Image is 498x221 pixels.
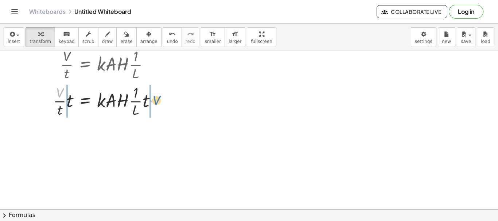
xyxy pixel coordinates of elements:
button: save [457,27,475,47]
button: new [438,27,455,47]
button: insert [4,27,24,47]
button: draw [98,27,117,47]
span: erase [120,39,132,44]
span: insert [8,39,20,44]
span: transform [30,39,51,44]
span: undo [167,39,178,44]
span: redo [186,39,195,44]
span: fullscreen [251,39,272,44]
button: erase [116,27,136,47]
i: keyboard [63,30,70,39]
button: keyboardkeypad [55,27,79,47]
i: undo [169,30,176,39]
button: undoundo [163,27,182,47]
i: redo [187,30,194,39]
button: Log in [449,5,483,19]
button: Toggle navigation [9,6,20,17]
span: draw [102,39,113,44]
span: Collaborate Live [383,8,441,15]
button: scrub [78,27,98,47]
i: format_size [232,30,238,39]
span: arrange [140,39,157,44]
span: larger [229,39,241,44]
button: transform [26,27,55,47]
button: arrange [136,27,162,47]
button: format_sizelarger [225,27,245,47]
span: smaller [205,39,221,44]
button: redoredo [182,27,199,47]
span: settings [415,39,432,44]
button: settings [411,27,436,47]
button: fullscreen [247,27,276,47]
button: load [477,27,494,47]
span: save [461,39,471,44]
button: format_sizesmaller [201,27,225,47]
button: Collaborate Live [377,5,447,18]
a: Whiteboards [29,8,66,15]
span: keypad [59,39,75,44]
span: new [442,39,451,44]
span: scrub [82,39,94,44]
i: format_size [209,30,216,39]
span: load [481,39,490,44]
